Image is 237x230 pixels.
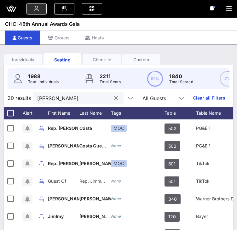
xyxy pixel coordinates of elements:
[77,31,112,45] div: Hosts
[111,196,121,201] i: None
[169,72,193,80] p: 1840
[111,125,127,132] div: MOC
[48,214,64,219] span: Jimlmy
[20,107,35,119] div: Alert
[5,31,40,45] div: Guests
[83,57,121,63] div: Check-In
[168,159,176,169] span: 501
[196,172,234,190] div: TikTok
[168,212,176,222] span: 120
[28,79,59,85] p: Total Individuals
[79,214,117,219] span: [PERSON_NAME]
[48,119,79,137] p: Rep. [PERSON_NAME]
[79,119,111,137] p: Costa
[111,214,121,219] i: None
[79,190,111,208] p: [PERSON_NAME]
[48,172,79,190] p: Guest Of
[40,31,77,45] div: Groups
[79,172,111,190] p: Rep. Jimm…
[111,143,121,148] i: None
[196,190,234,208] div: Warner Brothers Discovery
[196,155,234,172] div: TikTok
[43,56,81,63] div: Seating
[79,137,111,155] p: Costa Gue…
[196,208,234,225] div: Bayer
[100,72,121,80] p: 2211
[100,79,121,85] p: Total Seats
[111,107,165,119] div: Tags
[196,107,234,119] div: Table Name
[196,119,234,137] div: PG&E 1
[142,95,166,101] div: All Guests
[48,137,79,155] p: [PERSON_NAME]
[48,190,79,208] p: [PERSON_NAME]
[111,179,121,183] i: None
[139,92,189,104] div: All Guests
[48,107,79,119] div: First Name
[168,141,176,151] span: 502
[8,94,31,102] span: 20 results
[79,107,111,119] div: Last Name
[5,20,80,28] span: CHCI 48th Annual Awards Gala
[48,155,79,172] p: Rep. [PERSON_NAME]
[196,137,234,155] div: PG&E 1
[193,95,225,101] a: Clear all Filters
[168,176,176,187] span: 501
[4,57,42,63] div: Individuals
[111,160,127,167] div: MOC
[114,95,118,101] button: clear icon
[168,124,176,134] span: 502
[28,72,59,80] p: 1988
[165,107,196,119] div: Table
[168,194,177,204] span: 340
[79,155,111,172] p: [PERSON_NAME]
[169,79,193,85] p: Total Seated
[122,57,160,63] div: Custom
